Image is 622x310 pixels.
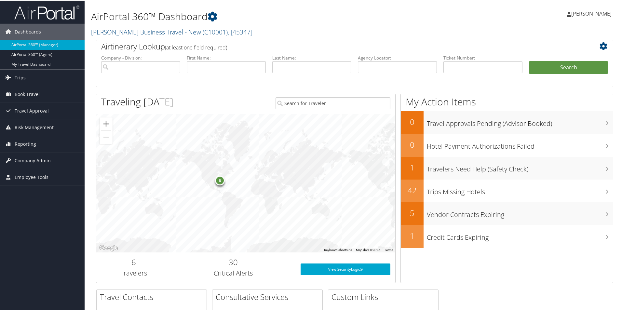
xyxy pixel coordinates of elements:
[15,152,51,168] span: Company Admin
[101,54,180,61] label: Company - Division:
[101,268,166,277] h3: Travelers
[427,161,613,173] h3: Travelers Need Help (Safety Check)
[427,115,613,128] h3: Travel Approvals Pending (Advisor Booked)
[15,119,54,135] span: Risk Management
[14,4,79,20] img: airportal-logo.png
[401,116,424,127] h2: 0
[401,133,613,156] a: 0Hotel Payment Authorizations Failed
[187,54,266,61] label: First Name:
[215,175,225,185] div: 6
[401,207,424,218] h2: 5
[427,229,613,241] h3: Credit Cards Expiring
[15,69,26,85] span: Trips
[401,161,424,172] h2: 1
[15,23,41,39] span: Dashboards
[101,40,565,51] h2: Airtinerary Lookup
[276,97,390,109] input: Search for Traveler
[331,291,438,302] h2: Custom Links
[228,27,252,36] span: , [ 45347 ]
[401,139,424,150] h2: 0
[401,224,613,247] a: 1Credit Cards Expiring
[427,138,613,150] h3: Hotel Payment Authorizations Failed
[401,179,613,202] a: 42Trips Missing Hotels
[443,54,522,61] label: Ticket Number:
[571,9,612,17] span: [PERSON_NAME]
[567,3,618,23] a: [PERSON_NAME]
[384,248,393,251] a: Terms (opens in new tab)
[91,9,442,23] h1: AirPortal 360™ Dashboard
[101,94,173,108] h1: Traveling [DATE]
[101,256,166,267] h2: 6
[401,230,424,241] h2: 1
[529,61,608,74] button: Search
[98,243,119,252] a: Open this area in Google Maps (opens a new window)
[203,27,228,36] span: ( C10001 )
[401,184,424,195] h2: 42
[401,111,613,133] a: 0Travel Approvals Pending (Advisor Booked)
[100,117,113,130] button: Zoom in
[427,206,613,219] h3: Vendor Contracts Expiring
[356,248,380,251] span: Map data ©2025
[15,102,49,118] span: Travel Approval
[98,243,119,252] img: Google
[176,256,291,267] h2: 30
[401,156,613,179] a: 1Travelers Need Help (Safety Check)
[100,130,113,143] button: Zoom out
[15,168,48,185] span: Employee Tools
[324,247,352,252] button: Keyboard shortcuts
[301,263,390,275] a: View SecurityLogic®
[401,94,613,108] h1: My Action Items
[358,54,437,61] label: Agency Locator:
[176,268,291,277] h3: Critical Alerts
[100,291,207,302] h2: Travel Contacts
[15,86,40,102] span: Book Travel
[401,202,613,224] a: 5Vendor Contracts Expiring
[91,27,252,36] a: [PERSON_NAME] Business Travel - New
[15,135,36,152] span: Reporting
[427,183,613,196] h3: Trips Missing Hotels
[216,291,322,302] h2: Consultative Services
[165,43,227,50] span: (at least one field required)
[272,54,351,61] label: Last Name:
